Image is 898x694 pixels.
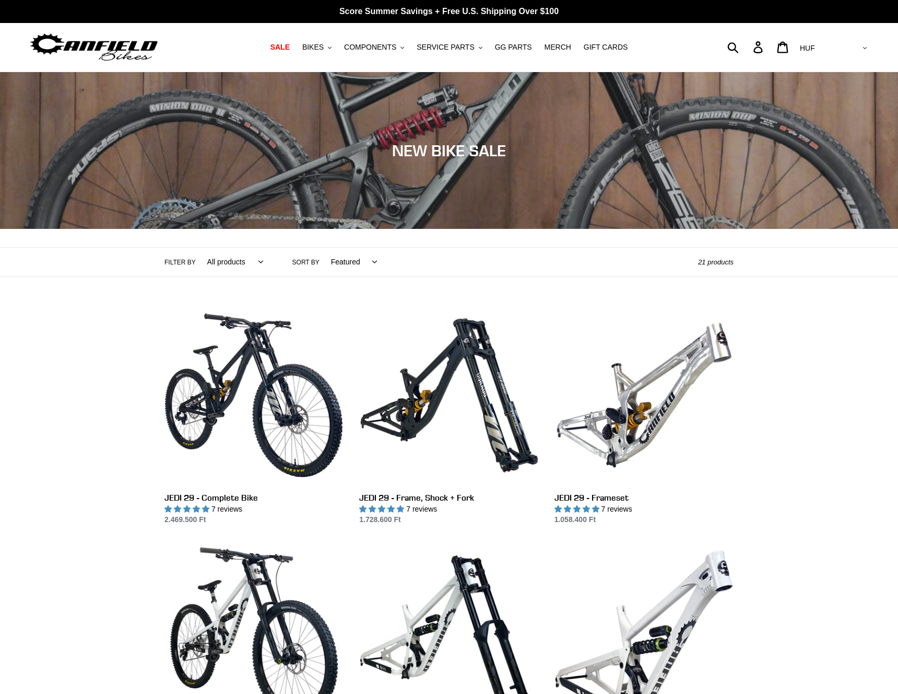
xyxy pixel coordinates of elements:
[302,43,324,52] span: BIKES
[539,40,576,54] a: MERCH
[292,258,320,267] label: Sort by
[417,43,474,52] span: SERVICE PARTS
[297,40,337,54] button: BIKES
[344,43,396,52] span: COMPONENTS
[265,40,295,54] a: SALE
[490,40,537,54] a: GG PARTS
[545,43,571,52] span: MERCH
[411,40,487,54] button: SERVICE PARTS
[270,43,290,52] span: SALE
[733,36,760,59] input: Search
[578,40,633,54] a: GIFT CARDS
[495,43,532,52] span: GG PARTS
[392,141,506,160] span: NEW BIKE SALE
[164,258,196,267] label: Filter by
[339,40,409,54] button: COMPONENTS
[584,43,628,52] span: GIFT CARDS
[29,31,159,64] img: Canfield Bikes
[698,258,734,266] span: 21 products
